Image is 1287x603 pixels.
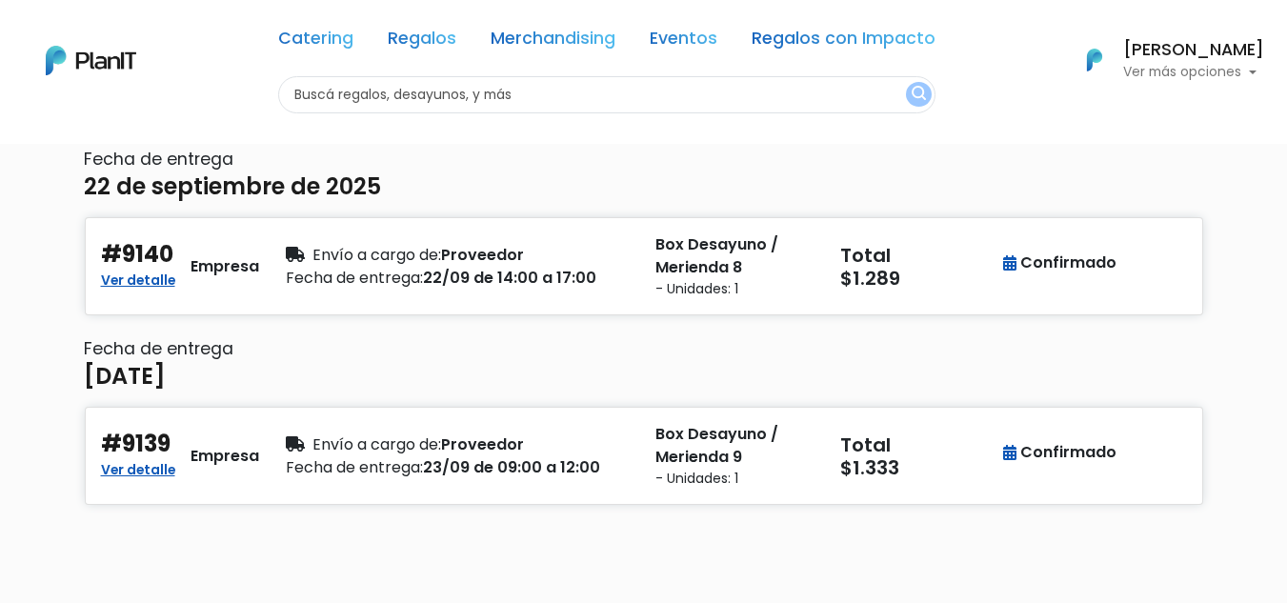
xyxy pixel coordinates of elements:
h6: Fecha de entrega [84,150,1204,170]
div: Confirmado [1003,251,1116,274]
h6: Fecha de entrega [84,339,1204,359]
a: Regalos [388,30,456,53]
a: Eventos [650,30,717,53]
a: Catering [278,30,353,53]
button: #9140 Ver detalle Empresa Envío a cargo de:Proveedor Fecha de entrega:22/09 de 14:00 a 17:00 Box ... [84,216,1204,316]
div: Empresa [191,445,259,468]
h5: Total [840,433,998,456]
h4: [DATE] [84,363,166,391]
p: Box Desayuno / Merienda 8 [655,233,817,279]
div: 22/09 de 14:00 a 17:00 [286,267,633,290]
h5: Total [840,244,998,267]
a: Regalos con Impacto [752,30,935,53]
span: Fecha de entrega: [286,456,423,478]
h4: #9140 [101,241,173,269]
div: ¿Necesitás ayuda? [98,18,274,55]
div: Proveedor [286,244,633,267]
div: Empresa [191,255,259,278]
p: Ver más opciones [1123,66,1264,79]
span: Envío a cargo de: [312,433,441,455]
img: PlanIt Logo [1074,39,1116,81]
small: - Unidades: 1 [655,469,817,489]
div: 23/09 de 09:00 a 12:00 [286,456,633,479]
div: Confirmado [1003,441,1116,464]
span: Fecha de entrega: [286,267,423,289]
input: Buscá regalos, desayunos, y más [278,76,935,113]
a: Ver detalle [101,456,175,479]
div: Proveedor [286,433,633,456]
h5: $1.333 [840,456,1002,479]
p: Box Desayuno / Merienda 9 [655,423,817,469]
img: PlanIt Logo [46,46,136,75]
h6: [PERSON_NAME] [1123,42,1264,59]
span: Envío a cargo de: [312,244,441,266]
h4: #9139 [101,431,171,458]
h4: 22 de septiembre de 2025 [84,173,381,201]
img: search_button-432b6d5273f82d61273b3651a40e1bd1b912527efae98b1b7a1b2c0702e16a8d.svg [912,86,926,104]
a: Ver detalle [101,267,175,290]
a: Merchandising [491,30,615,53]
button: #9139 Ver detalle Empresa Envío a cargo de:Proveedor Fecha de entrega:23/09 de 09:00 a 12:00 Box ... [84,406,1204,506]
button: PlanIt Logo [PERSON_NAME] Ver más opciones [1062,35,1264,85]
small: - Unidades: 1 [655,279,817,299]
h5: $1.289 [840,267,1002,290]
